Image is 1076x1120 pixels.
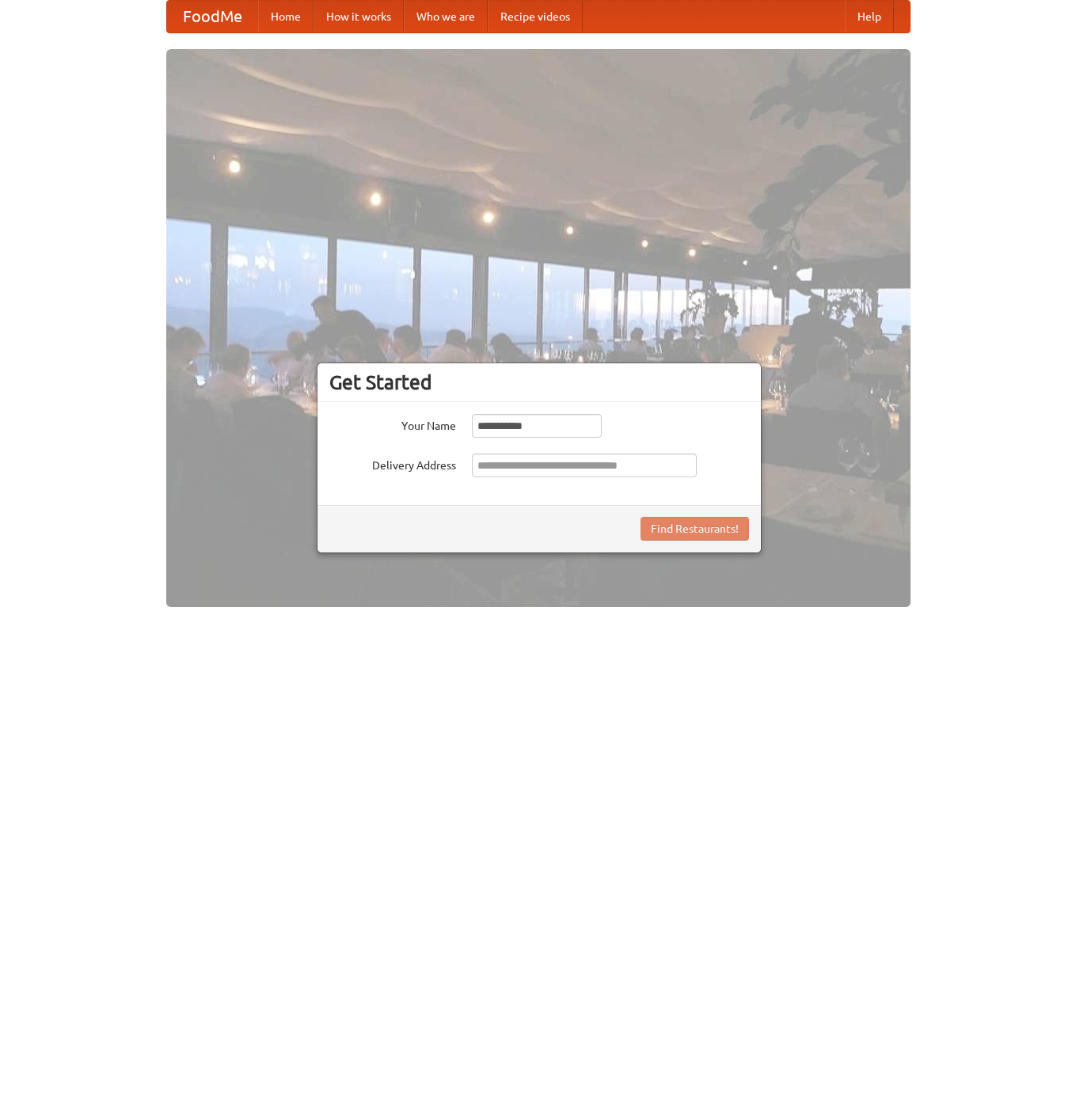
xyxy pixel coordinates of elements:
[404,1,488,32] a: Who we are
[329,370,749,394] h3: Get Started
[488,1,583,32] a: Recipe videos
[641,517,749,541] button: Find Restaurants!
[329,414,456,434] label: Your Name
[845,1,894,32] a: Help
[258,1,314,32] a: Home
[314,1,404,32] a: How it works
[329,454,456,473] label: Delivery Address
[167,1,258,32] a: FoodMe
